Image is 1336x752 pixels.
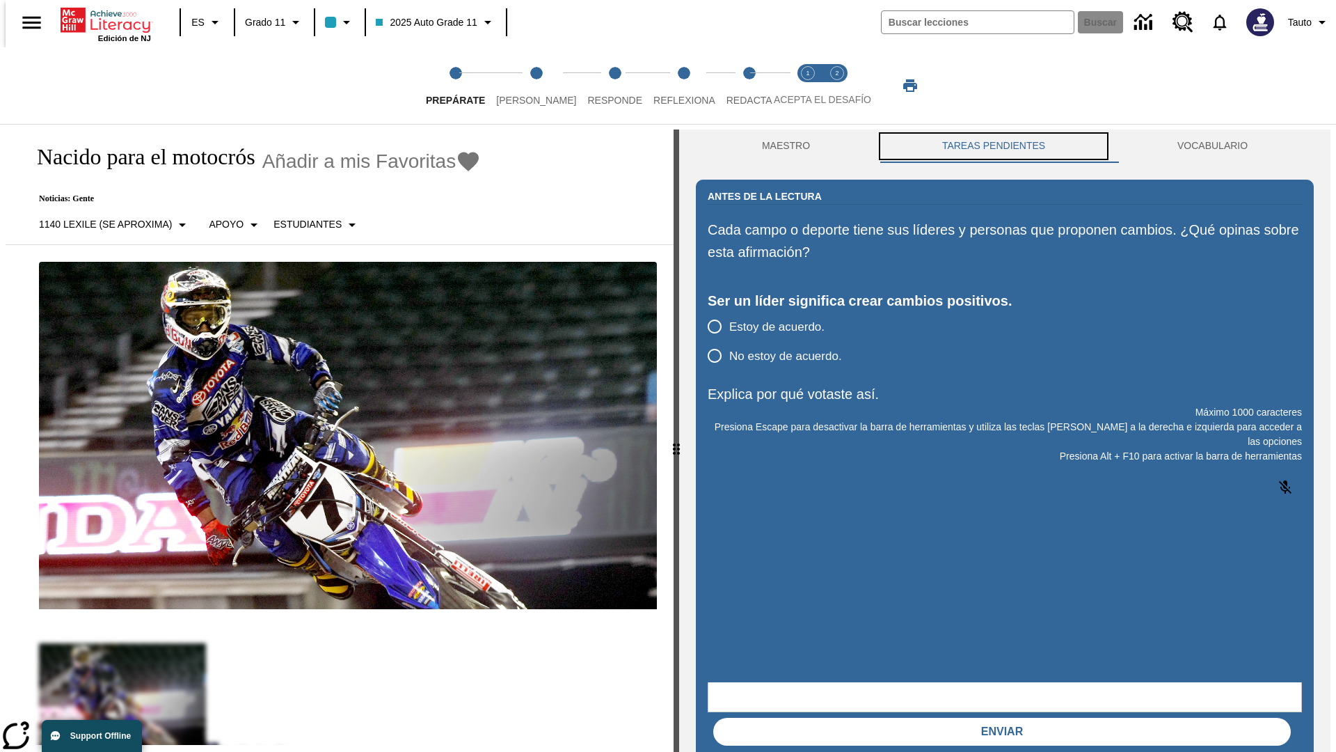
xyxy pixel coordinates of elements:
[203,212,268,237] button: Tipo de apoyo, Apoyo
[708,312,853,370] div: poll
[806,70,809,77] text: 1
[1269,471,1302,504] button: Haga clic para activar la función de reconocimiento de voz
[185,10,230,35] button: Lenguaje: ES, Selecciona un idioma
[708,219,1302,263] p: Cada campo o deporte tiene sus líderes y personas que proponen cambios. ¿Qué opinas sobre esta af...
[1282,10,1336,35] button: Perfil/Configuración
[98,34,151,42] span: Edición de NJ
[70,731,131,741] span: Support Offline
[33,212,196,237] button: Seleccione Lexile, 1140 Lexile (Se aproxima)
[262,150,456,173] span: Añadir a mis Favoritas
[376,15,477,30] span: 2025 Auto Grade 11
[708,290,1302,312] div: Ser un líder significa crear cambios positivos.
[11,2,52,43] button: Abrir el menú lateral
[674,130,679,752] div: Pulsa la tecla de intro o la barra espaciadora y luego presiona las flechas de derecha e izquierd...
[708,420,1302,449] p: Presiona Escape para desactivar la barra de herramientas y utiliza las teclas [PERSON_NAME] a la ...
[817,47,857,124] button: Acepta el desafío contesta step 2 of 2
[708,189,822,204] h2: Antes de la lectura
[42,720,142,752] button: Support Offline
[262,149,482,173] button: Añadir a mis Favoritas - Nacido para el motocrós
[1164,3,1202,41] a: Centro de recursos, Se abrirá en una pestaña nueva.
[696,130,876,163] button: Maestro
[576,47,653,124] button: Responde step 3 of 5
[1288,15,1312,30] span: Tauto
[496,95,576,106] span: [PERSON_NAME]
[39,217,172,232] p: 1140 Lexile (Se aproxima)
[882,11,1074,33] input: Buscar campo
[1202,4,1238,40] a: Notificaciones
[774,94,871,105] span: ACEPTA EL DESAFÍO
[239,10,310,35] button: Grado: Grado 11, Elige un grado
[713,718,1291,746] button: Enviar
[415,47,496,124] button: Prepárate step 1 of 5
[587,95,642,106] span: Responde
[6,11,203,24] body: Explica por qué votaste así. Máximo 1000 caracteres Presiona Alt + F10 para activar la barra de h...
[268,212,366,237] button: Seleccionar estudiante
[729,347,842,366] span: No estoy de acuerdo.
[726,95,772,106] span: Redacta
[1126,3,1164,42] a: Centro de información
[708,383,1302,405] p: Explica por qué votaste así.
[1111,130,1314,163] button: VOCABULARIO
[61,5,151,42] div: Portada
[485,47,587,124] button: Lee step 2 of 5
[319,10,360,35] button: El color de la clase es azul claro. Cambiar el color de la clase.
[729,318,825,336] span: Estoy de acuerdo.
[1238,4,1282,40] button: Escoja un nuevo avatar
[273,217,342,232] p: Estudiantes
[209,217,244,232] p: Apoyo
[1246,8,1274,36] img: Avatar
[708,449,1302,464] p: Presiona Alt + F10 para activar la barra de herramientas
[888,73,932,98] button: Imprimir
[708,405,1302,420] p: Máximo 1000 caracteres
[835,70,838,77] text: 2
[715,47,784,124] button: Redacta step 5 of 5
[370,10,501,35] button: Clase: 2025 Auto Grade 11, Selecciona una clase
[6,130,674,745] div: reading
[696,130,1314,163] div: Instructional Panel Tabs
[653,95,715,106] span: Reflexiona
[39,262,657,610] img: El corredor de motocrós James Stewart vuela por los aires en su motocicleta de montaña
[191,15,205,30] span: ES
[679,130,1330,752] div: activity
[22,194,481,204] p: Noticias: Gente
[245,15,285,30] span: Grado 11
[788,47,828,124] button: Acepta el desafío lee step 1 of 2
[22,144,255,170] h1: Nacido para el motocrós
[426,95,485,106] span: Prepárate
[642,47,726,124] button: Reflexiona step 4 of 5
[876,130,1111,163] button: TAREAS PENDIENTES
